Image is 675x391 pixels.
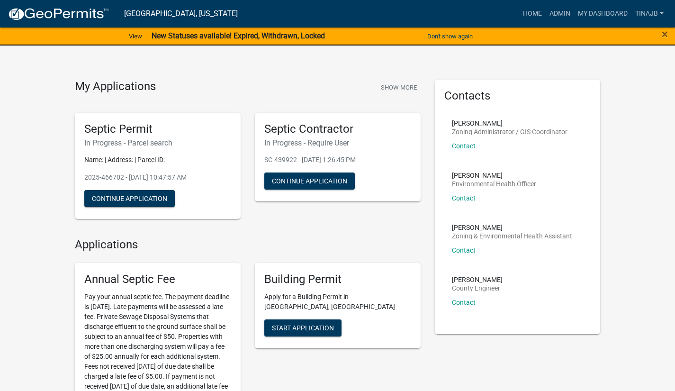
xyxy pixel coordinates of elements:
h5: Annual Septic Fee [84,273,231,286]
button: Start Application [264,319,342,336]
a: My Dashboard [574,5,631,23]
h4: Applications [75,238,421,252]
p: [PERSON_NAME] [452,120,567,127]
p: County Engineer [452,285,503,291]
p: Zoning Administrator / GIS Coordinator [452,128,567,135]
h5: Septic Permit [84,122,231,136]
h6: In Progress - Parcel search [84,138,231,147]
span: × [662,27,668,41]
a: View [125,28,146,44]
h5: Building Permit [264,273,411,286]
p: [PERSON_NAME] [452,224,572,231]
button: Don't show again [423,28,477,44]
a: Contact [452,142,476,150]
button: Continue Application [264,173,355,190]
p: SC-439922 - [DATE] 1:26:45 PM [264,155,411,165]
span: Start Application [272,324,334,332]
a: Contact [452,194,476,202]
h5: Contacts [444,89,591,103]
p: [PERSON_NAME] [452,172,536,179]
a: Contact [452,299,476,306]
a: Admin [546,5,574,23]
p: Zoning & Environmental Health Assistant [452,233,572,239]
p: Apply for a Building Permit in [GEOGRAPHIC_DATA], [GEOGRAPHIC_DATA] [264,292,411,312]
h5: Septic Contractor [264,122,411,136]
a: Home [519,5,546,23]
p: [PERSON_NAME] [452,276,503,283]
h4: My Applications [75,80,156,94]
h6: In Progress - Require User [264,138,411,147]
a: Tinajb [631,5,667,23]
p: Name: | Address: | Parcel ID: [84,155,231,165]
p: Environmental Health Officer [452,181,536,187]
button: Show More [377,80,421,95]
button: Close [662,28,668,40]
p: 2025-466702 - [DATE] 10:47:57 AM [84,173,231,182]
a: [GEOGRAPHIC_DATA], [US_STATE] [124,6,238,22]
a: Contact [452,246,476,254]
strong: New Statuses available! Expired, Withdrawn, Locked [152,31,325,40]
button: Continue Application [84,190,175,207]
